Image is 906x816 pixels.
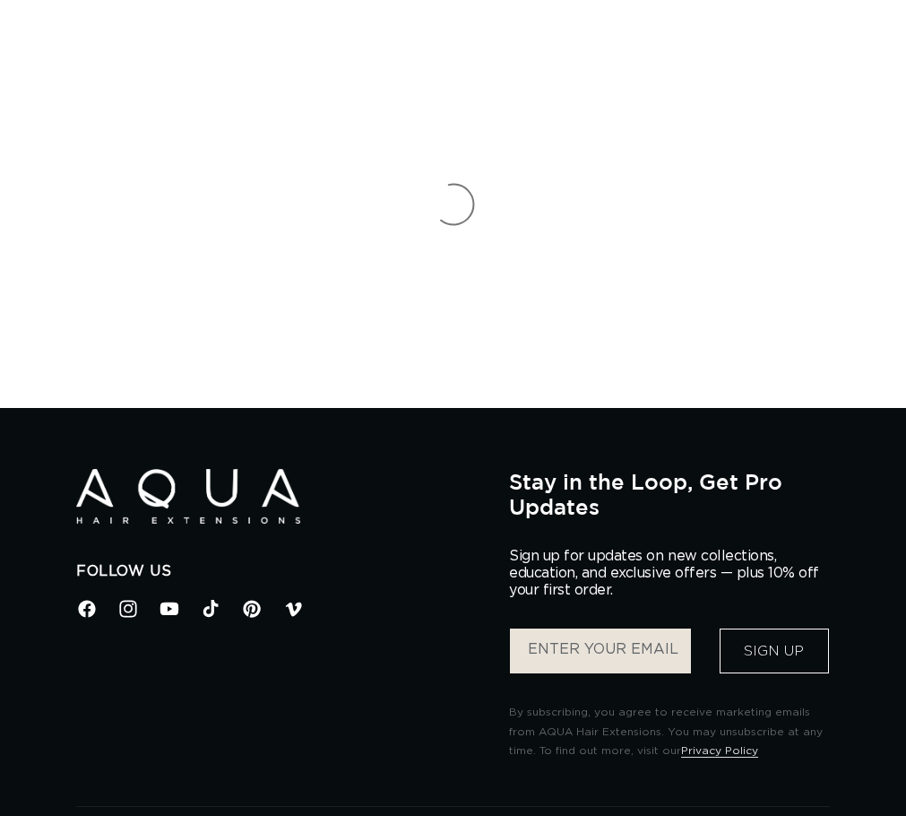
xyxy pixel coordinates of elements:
button: Sign Up [720,629,829,673]
p: By subscribing, you agree to receive marketing emails from AQUA Hair Extensions. You may unsubscr... [509,703,830,761]
h2: Follow Us [76,562,482,581]
input: ENTER YOUR EMAIL [510,629,691,673]
a: Privacy Policy [681,745,758,756]
img: Aqua Hair Extensions [76,469,300,524]
h2: Stay in the Loop, Get Pro Updates [509,469,830,519]
p: Sign up for updates on new collections, education, and exclusive offers — plus 10% off your first... [509,548,830,599]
